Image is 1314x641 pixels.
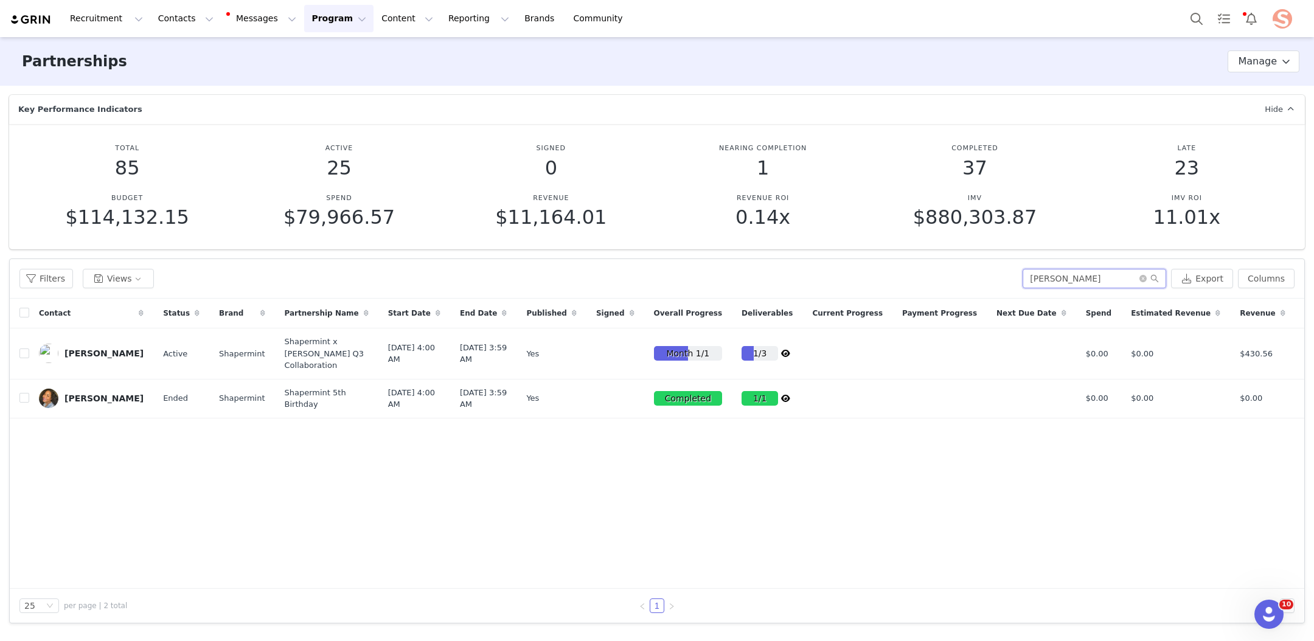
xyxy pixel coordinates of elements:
button: Columns [1238,269,1295,288]
span: $880,303.87 [913,206,1037,229]
span: 10 [1279,600,1293,609]
i: icon: down [46,602,54,611]
p: 0.14x [664,206,861,228]
button: Recruitment [63,5,150,32]
a: Tasks [1211,5,1237,32]
span: Shapermint x [PERSON_NAME] Q3 Collaboration [285,336,369,372]
i: icon: right [668,603,675,610]
p: 0 [453,157,650,179]
button: Program [304,5,374,32]
p: Budget [29,193,226,204]
button: Reporting [441,5,516,32]
i: icon: left [639,603,646,610]
span: Signed [596,308,625,319]
span: Shapermint [219,348,265,360]
p: Revenue ROI [664,193,861,204]
img: 234886537--s.jpg [39,344,58,363]
span: Shapermint [219,392,265,404]
input: Search... [1023,269,1166,288]
span: Status [163,308,190,319]
a: [PERSON_NAME] [39,344,144,363]
button: Manage [1228,50,1299,72]
div: Month 1/1 [654,346,722,361]
span: Active [163,348,187,360]
img: f99a58a2-e820-49b2-b1c6-889a8229352e.jpeg [1273,9,1292,29]
a: Hide [1257,95,1305,124]
span: Estimated Revenue [1131,308,1211,319]
img: grin logo [10,14,52,26]
span: [DATE] 4:00 AM [388,342,440,366]
div: Completed [654,391,722,406]
p: 1 [664,157,861,179]
span: per page | 2 total [64,600,127,611]
iframe: Intercom live chat [1254,600,1284,629]
span: [DATE] 3:59 AM [460,342,507,366]
span: Published [526,308,567,319]
span: Revenue [1240,308,1276,319]
div: Key Performance Indicators [15,103,151,116]
p: 23 [1088,157,1285,179]
p: IMV ROI [1088,193,1285,204]
span: [DATE] 3:59 AM [460,387,507,411]
span: Partnership Name [285,308,359,319]
button: Search [1183,5,1210,32]
span: Payment Progress [902,308,977,319]
div: [PERSON_NAME] [64,348,144,358]
span: $0.00 [1131,392,1153,404]
p: 85 [29,157,226,179]
span: Deliverables [742,308,793,319]
span: Yes [526,348,539,360]
i: icon: search [1150,274,1159,283]
h3: Partnerships [22,50,127,72]
span: [DATE] 4:00 AM [388,387,440,411]
span: Overall Progress [654,308,722,319]
p: 11.01x [1088,206,1285,228]
button: Contacts [151,5,221,32]
div: 25 [24,599,35,612]
div: 1/3 [742,346,778,361]
span: Manage [1238,54,1277,69]
li: 1 [650,598,664,613]
a: 1 [650,599,664,612]
p: Late [1088,144,1285,154]
button: Profile [1265,9,1304,29]
span: Current Progress [812,308,883,319]
span: Ended [163,392,188,404]
span: Contact [39,308,71,319]
a: Community [566,5,636,32]
span: Spend [1086,308,1112,319]
p: Spend [240,193,437,204]
p: Completed [876,144,1073,154]
a: [PERSON_NAME] [39,389,144,408]
p: IMV [876,193,1073,204]
p: Total [29,144,226,154]
p: Active [240,144,437,154]
span: $114,132.15 [65,206,189,229]
p: Signed [453,144,650,154]
span: $0.00 [1086,348,1108,360]
button: Notifications [1238,5,1265,32]
p: Nearing Completion [664,144,861,154]
p: 25 [240,157,437,179]
span: $11,164.01 [495,206,607,229]
span: End Date [460,308,497,319]
span: Yes [526,392,539,404]
span: $0.00 [1131,348,1153,360]
span: Next Due Date [996,308,1057,319]
i: icon: close-circle [1139,275,1147,282]
a: Brands [517,5,565,32]
span: Shapermint 5th Birthday [285,387,369,411]
li: Previous Page [635,598,650,613]
div: [PERSON_NAME] [64,393,144,403]
p: Revenue [453,193,650,204]
button: Messages [221,5,304,32]
span: $79,966.57 [283,206,395,229]
button: Views [83,269,154,288]
div: 1/1 [742,391,778,406]
span: Start Date [388,308,431,319]
span: $0.00 [1086,392,1108,404]
p: 37 [876,157,1073,179]
button: Export [1171,269,1233,288]
li: Next Page [664,598,679,613]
